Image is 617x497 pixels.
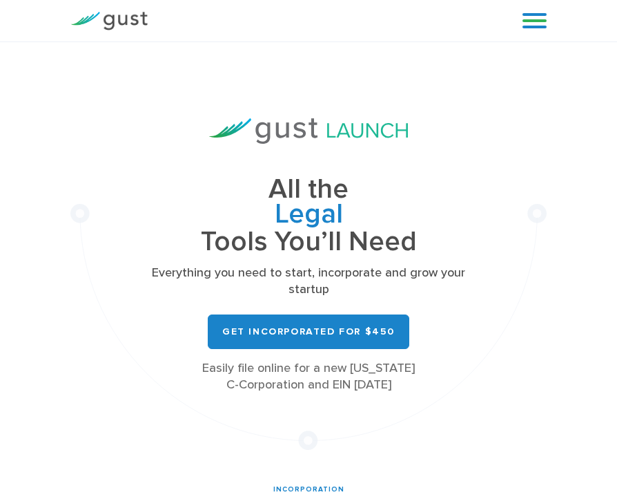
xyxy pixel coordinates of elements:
div: INCORPORATION [70,485,547,495]
p: Everything you need to start, incorporate and grow your startup [142,265,476,298]
a: Get Incorporated for $450 [208,315,409,349]
div: Easily file online for a new [US_STATE] C-Corporation and EIN [DATE] [142,360,476,393]
img: Gust Launch Logo [209,118,408,144]
img: Gust Logo [70,12,148,30]
h1: All the Tools You’ll Need [142,177,476,255]
span: Legal [142,202,476,229]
